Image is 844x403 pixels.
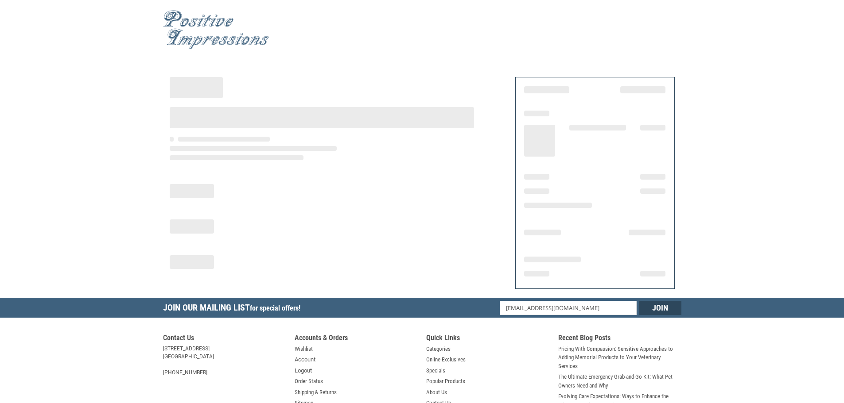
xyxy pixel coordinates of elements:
[295,377,323,386] a: Order Status
[163,334,286,345] h5: Contact Us
[426,366,445,375] a: Specials
[639,301,681,315] input: Join
[250,304,300,312] span: for special offers!
[295,355,315,364] a: Account
[295,366,312,375] a: Logout
[426,345,451,353] a: Categories
[558,345,681,371] a: Pricing With Compassion: Sensitive Approaches to Adding Memorial Products to Your Veterinary Serv...
[500,301,637,315] input: Email
[295,388,337,397] a: Shipping & Returns
[163,10,269,50] img: Positive Impressions
[426,334,549,345] h5: Quick Links
[295,334,418,345] h5: Accounts & Orders
[558,334,681,345] h5: Recent Blog Posts
[163,298,305,320] h5: Join Our Mailing List
[295,345,313,353] a: Wishlist
[426,377,465,386] a: Popular Products
[163,345,286,376] address: [STREET_ADDRESS] [GEOGRAPHIC_DATA] [PHONE_NUMBER]
[558,372,681,390] a: The Ultimate Emergency Grab-and-Go Kit: What Pet Owners Need and Why
[426,355,466,364] a: Online Exclusives
[426,388,447,397] a: About Us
